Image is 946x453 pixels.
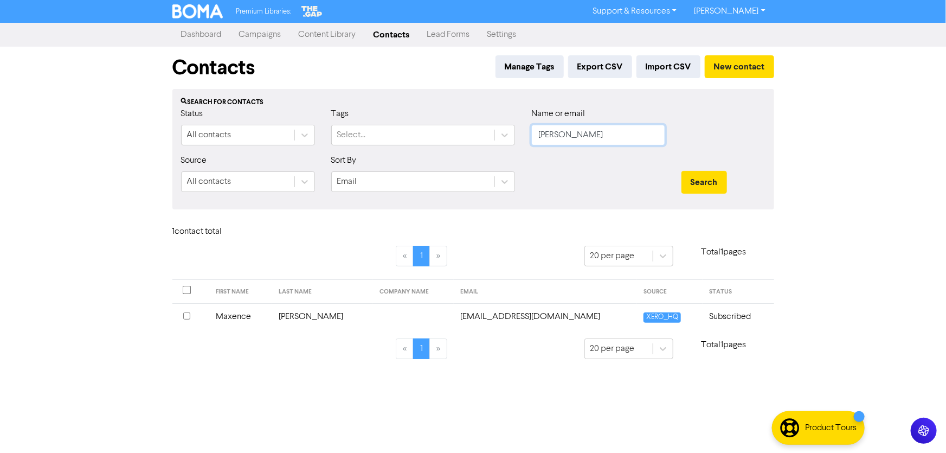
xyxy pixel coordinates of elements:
[705,55,774,78] button: New contact
[703,303,774,330] td: Subscribed
[172,24,230,46] a: Dashboard
[685,3,774,20] a: [PERSON_NAME]
[290,24,365,46] a: Content Library
[230,24,290,46] a: Campaigns
[703,280,774,304] th: STATUS
[373,280,454,304] th: COMPANY NAME
[172,55,255,80] h1: Contacts
[454,303,637,330] td: maxcherri@gmail.com
[531,107,585,120] label: Name or email
[236,8,291,15] span: Premium Libraries:
[673,246,774,259] p: Total 1 pages
[454,280,637,304] th: EMAIL
[337,175,357,188] div: Email
[637,280,703,304] th: SOURCE
[495,55,564,78] button: Manage Tags
[419,24,479,46] a: Lead Forms
[187,175,231,188] div: All contacts
[181,107,203,120] label: Status
[892,401,946,453] iframe: Chat Widget
[209,303,272,330] td: Maxence
[181,98,765,107] div: Search for contacts
[172,227,259,237] h6: 1 contact total
[331,107,349,120] label: Tags
[300,4,324,18] img: The Gap
[337,129,366,142] div: Select...
[365,24,419,46] a: Contacts
[643,312,681,323] span: XERO_HQ
[272,303,373,330] td: [PERSON_NAME]
[413,246,430,266] a: Page 1 is your current page
[172,4,223,18] img: BOMA Logo
[331,154,357,167] label: Sort By
[636,55,700,78] button: Import CSV
[681,171,727,194] button: Search
[272,280,373,304] th: LAST NAME
[187,129,231,142] div: All contacts
[479,24,525,46] a: Settings
[590,342,635,355] div: 20 per page
[181,154,207,167] label: Source
[413,339,430,359] a: Page 1 is your current page
[584,3,685,20] a: Support & Resources
[673,339,774,352] p: Total 1 pages
[590,250,635,263] div: 20 per page
[568,55,632,78] button: Export CSV
[209,280,272,304] th: FIRST NAME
